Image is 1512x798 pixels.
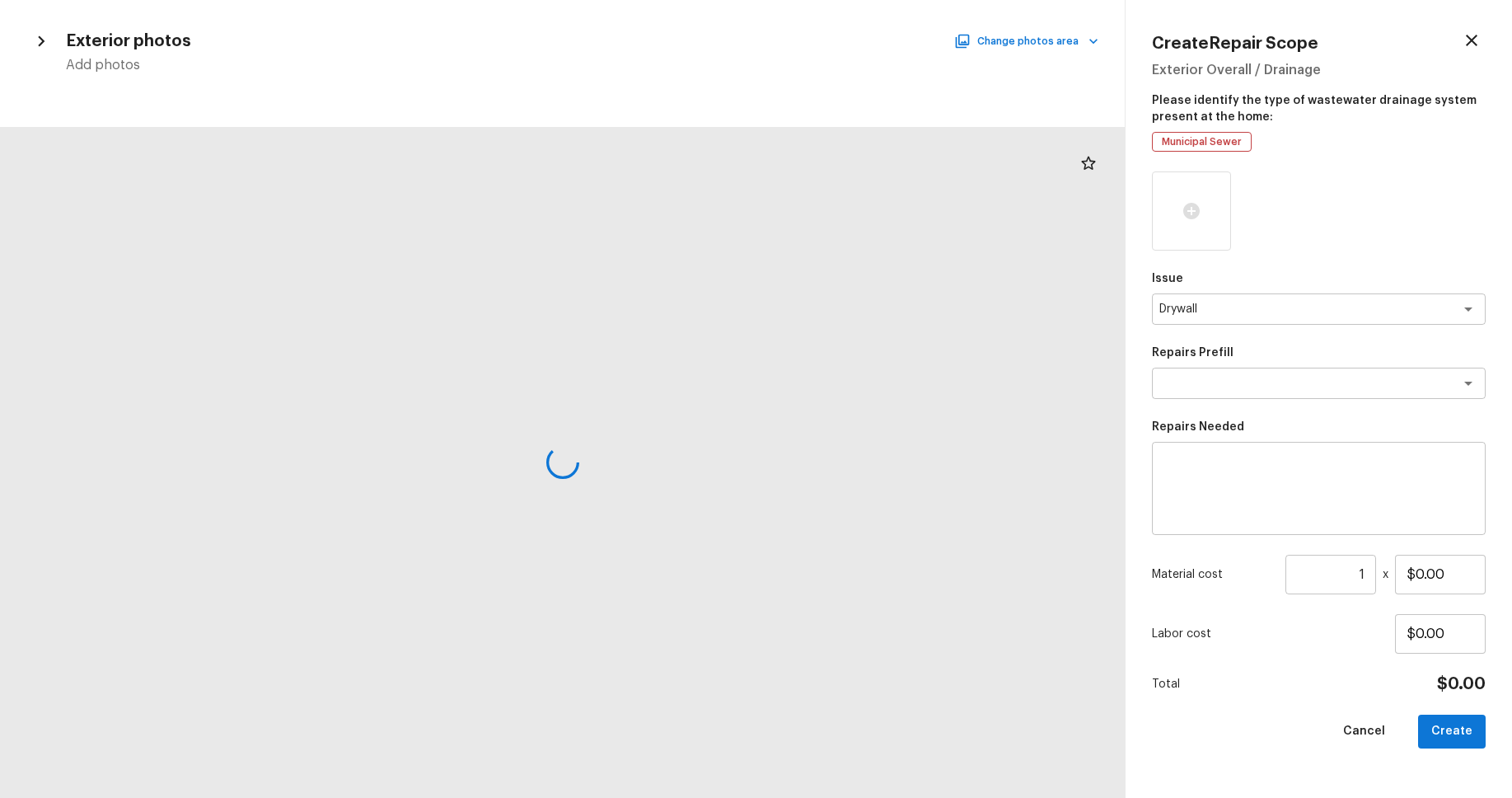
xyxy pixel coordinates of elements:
[1152,419,1486,435] p: Repairs Needed
[1152,61,1486,79] h5: Exterior Overall / Drainage
[1152,555,1486,594] div: x
[1437,674,1486,695] h4: $0.00
[1330,715,1398,749] button: Cancel
[1152,270,1486,287] p: Issue
[1152,345,1486,361] p: Repairs Prefill
[1152,33,1318,54] h4: Create Repair Scope
[1152,626,1395,642] p: Labor cost
[1159,301,1432,317] textarea: Drywall
[1457,298,1480,321] button: Open
[1152,86,1486,125] p: Please identify the type of wastewater drainage system present at the home:
[66,56,1098,74] h5: Add photos
[1156,134,1248,150] span: Municipal Sewer
[1418,715,1486,749] button: Create
[66,31,191,52] h4: Exterior photos
[957,31,1098,52] button: Change photos area
[1457,372,1480,395] button: Open
[1152,566,1279,583] p: Material cost
[1152,676,1180,692] p: Total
